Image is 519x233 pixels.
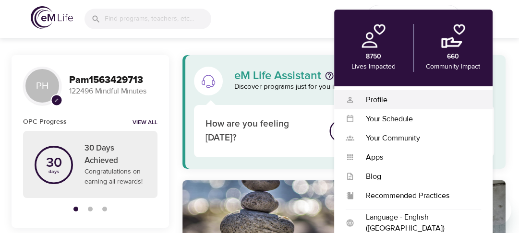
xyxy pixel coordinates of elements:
[362,24,386,48] img: personal.png
[46,156,62,170] p: 30
[201,73,216,89] img: eM Life Assistant
[46,170,62,174] p: days
[354,133,481,144] div: Your Community
[327,118,354,144] img: great
[441,24,465,48] img: community.png
[69,75,157,86] h3: Pam1563429713
[354,190,481,201] div: Recommended Practices
[426,62,480,72] p: Community Impact
[326,116,355,146] button: I'm feeling great
[31,6,73,29] img: logo
[84,167,146,187] p: Congratulations on earning all rewards!
[205,117,314,145] p: How are you feeling [DATE]?
[23,67,61,105] div: PH
[69,86,157,97] p: 122496 Mindful Minutes
[354,171,481,182] div: Blog
[234,82,494,93] p: Discover programs just for you in two steps
[234,70,321,82] p: eM Life Assistant
[481,195,511,225] iframe: Button to launch messaging window
[447,52,459,62] p: 660
[23,116,67,127] h6: OPC Progress
[351,62,396,72] p: Lives Impacted
[354,114,481,125] div: Your Schedule
[133,119,157,127] a: View all notifications
[105,9,211,29] input: Find programs, teachers, etc...
[84,142,146,167] p: 30 Days Achieved
[354,152,481,163] div: Apps
[354,94,481,105] div: Profile
[366,52,381,62] p: 8750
